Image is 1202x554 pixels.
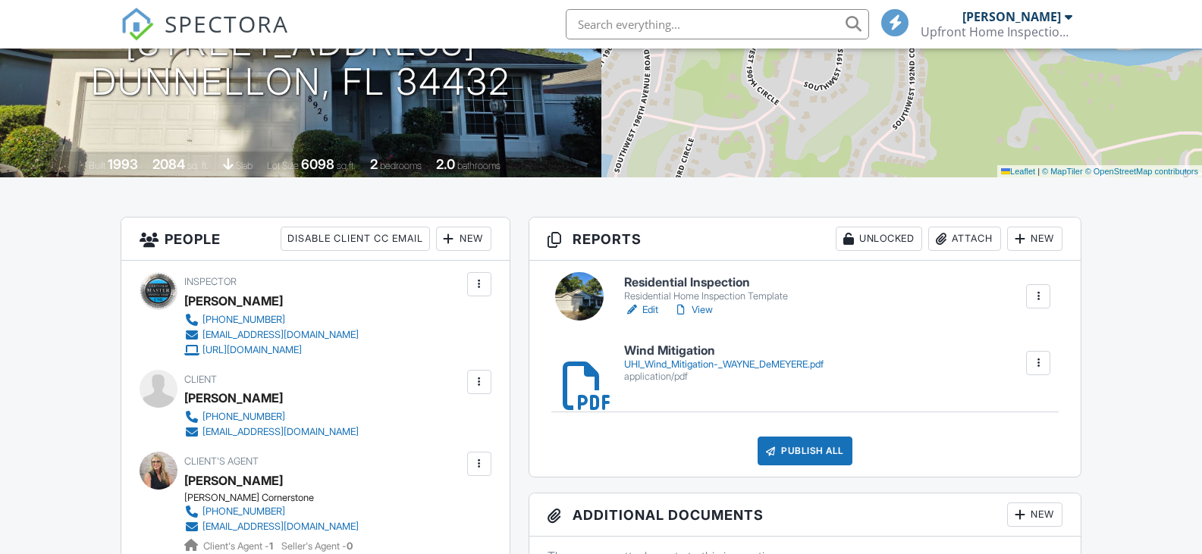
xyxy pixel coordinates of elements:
[624,344,824,383] a: Wind Mitigation UHI_Wind_Mitigation-_WAYNE_DeMEYERE.pdf application/pdf
[184,469,283,492] a: [PERSON_NAME]
[624,290,788,302] div: Residential Home Inspection Template
[267,160,299,171] span: Lot Size
[347,540,353,552] strong: 0
[121,8,154,41] img: The Best Home Inspection Software - Spectora
[108,156,138,172] div: 1993
[380,160,422,171] span: bedrooms
[202,344,302,356] div: [URL][DOMAIN_NAME]
[202,426,359,438] div: [EMAIL_ADDRESS][DOMAIN_NAME]
[1042,167,1083,176] a: © MapTiler
[529,218,1081,261] h3: Reports
[184,424,359,440] a: [EMAIL_ADDRESS][DOMAIN_NAME]
[1037,167,1040,176] span: |
[921,24,1072,39] div: Upfront Home Inspections, LLC
[121,218,510,261] h3: People
[236,160,253,171] span: slab
[202,521,359,533] div: [EMAIL_ADDRESS][DOMAIN_NAME]
[202,505,285,518] div: [PHONE_NUMBER]
[152,156,185,172] div: 2084
[370,156,378,172] div: 2
[337,160,356,171] span: sq.ft.
[184,455,259,467] span: Client's Agent
[184,276,237,287] span: Inspector
[624,344,824,358] h6: Wind Mitigation
[928,227,1001,251] div: Attach
[624,302,658,318] a: Edit
[269,540,273,552] strong: 1
[184,312,359,327] a: [PHONE_NUMBER]
[1007,227,1062,251] div: New
[184,504,359,519] a: [PHONE_NUMBER]
[187,160,209,171] span: sq. ft.
[184,387,283,409] div: [PERSON_NAME]
[121,20,289,52] a: SPECTORA
[203,540,275,552] span: Client's Agent -
[202,411,285,423] div: [PHONE_NUMBER]
[529,493,1081,537] h3: Additional Documents
[281,227,430,251] div: Disable Client CC Email
[758,437,852,465] div: Publish All
[202,314,285,326] div: [PHONE_NUMBER]
[624,276,788,290] h6: Residential Inspection
[184,492,371,504] div: [PERSON_NAME] Cornerstone
[836,227,922,251] div: Unlocked
[184,327,359,343] a: [EMAIL_ADDRESS][DOMAIN_NAME]
[89,160,105,171] span: Built
[1085,167,1198,176] a: © OpenStreetMap contributors
[184,409,359,424] a: [PHONE_NUMBER]
[184,374,217,385] span: Client
[624,371,824,383] div: application/pdf
[165,8,289,39] span: SPECTORA
[202,329,359,341] div: [EMAIL_ADDRESS][DOMAIN_NAME]
[1001,167,1035,176] a: Leaflet
[91,23,510,103] h1: [STREET_ADDRESS] Dunnellon, FL 34432
[1007,502,1062,527] div: New
[566,9,869,39] input: Search everything...
[962,9,1061,24] div: [PERSON_NAME]
[281,540,353,552] span: Seller's Agent -
[184,343,359,358] a: [URL][DOMAIN_NAME]
[436,227,491,251] div: New
[436,156,455,172] div: 2.0
[457,160,501,171] span: bathrooms
[624,276,788,302] a: Residential Inspection Residential Home Inspection Template
[624,358,824,371] div: UHI_Wind_Mitigation-_WAYNE_DeMEYERE.pdf
[673,302,713,318] a: View
[184,519,359,534] a: [EMAIL_ADDRESS][DOMAIN_NAME]
[184,290,283,312] div: [PERSON_NAME]
[301,156,334,172] div: 6098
